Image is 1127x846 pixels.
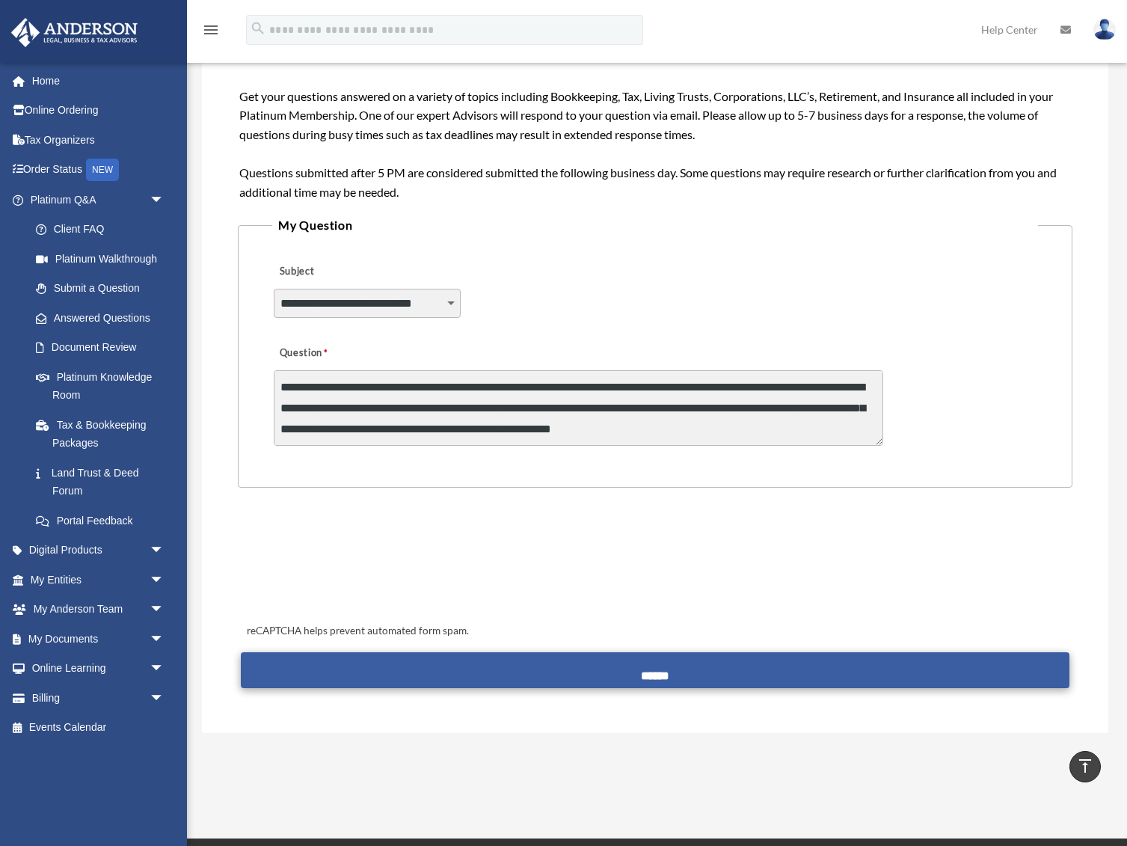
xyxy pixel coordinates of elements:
[86,159,119,181] div: NEW
[202,26,220,39] a: menu
[7,18,142,47] img: Anderson Advisors Platinum Portal
[10,155,187,186] a: Order StatusNEW
[10,595,187,625] a: My Anderson Teamarrow_drop_down
[272,215,1038,236] legend: My Question
[21,274,179,304] a: Submit a Question
[1093,19,1116,40] img: User Pic
[150,536,179,566] span: arrow_drop_down
[10,654,187,684] a: Online Learningarrow_drop_down
[250,20,266,37] i: search
[150,185,179,215] span: arrow_drop_down
[10,536,187,565] a: Digital Productsarrow_drop_down
[10,96,187,126] a: Online Ordering
[150,624,179,655] span: arrow_drop_down
[1076,757,1094,775] i: vertical_align_top
[150,654,179,684] span: arrow_drop_down
[21,410,187,458] a: Tax & Bookkeeping Packages
[242,534,470,592] iframe: reCAPTCHA
[202,21,220,39] i: menu
[150,595,179,625] span: arrow_drop_down
[21,458,187,506] a: Land Trust & Deed Forum
[21,244,187,274] a: Platinum Walkthrough
[150,683,179,714] span: arrow_drop_down
[21,506,187,536] a: Portal Feedback
[21,333,187,363] a: Document Review
[274,261,416,282] label: Subject
[274,343,390,364] label: Question
[10,713,187,743] a: Events Calendar
[10,683,187,713] a: Billingarrow_drop_down
[10,624,187,654] a: My Documentsarrow_drop_down
[241,622,1069,640] div: reCAPTCHA helps prevent automated form spam.
[21,215,187,245] a: Client FAQ
[10,185,187,215] a: Platinum Q&Aarrow_drop_down
[21,303,187,333] a: Answered Questions
[1069,751,1101,782] a: vertical_align_top
[150,565,179,595] span: arrow_drop_down
[10,66,187,96] a: Home
[21,362,187,410] a: Platinum Knowledge Room
[10,125,187,155] a: Tax Organizers
[10,565,187,595] a: My Entitiesarrow_drop_down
